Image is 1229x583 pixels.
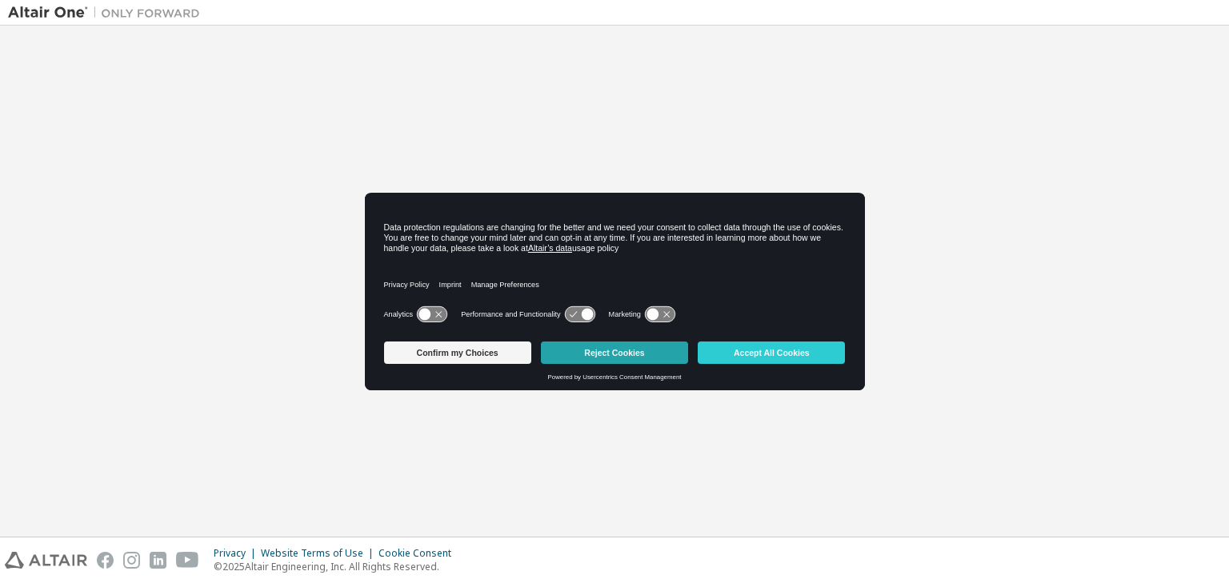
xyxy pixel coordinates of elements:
div: Website Terms of Use [261,547,378,560]
img: instagram.svg [123,552,140,569]
img: linkedin.svg [150,552,166,569]
p: © 2025 Altair Engineering, Inc. All Rights Reserved. [214,560,461,573]
img: facebook.svg [97,552,114,569]
img: Altair One [8,5,208,21]
div: Cookie Consent [378,547,461,560]
div: Privacy [214,547,261,560]
img: altair_logo.svg [5,552,87,569]
img: youtube.svg [176,552,199,569]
